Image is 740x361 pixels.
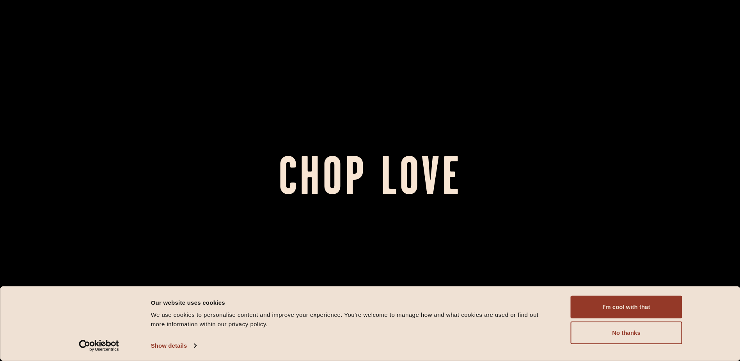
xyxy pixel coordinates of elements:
[151,298,553,307] div: Our website uses cookies
[65,340,133,352] a: Usercentrics Cookiebot - opens in a new window
[571,322,682,344] button: No thanks
[571,296,682,318] button: I'm cool with that
[151,340,196,352] a: Show details
[151,310,553,329] div: We use cookies to personalise content and improve your experience. You're welcome to manage how a...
